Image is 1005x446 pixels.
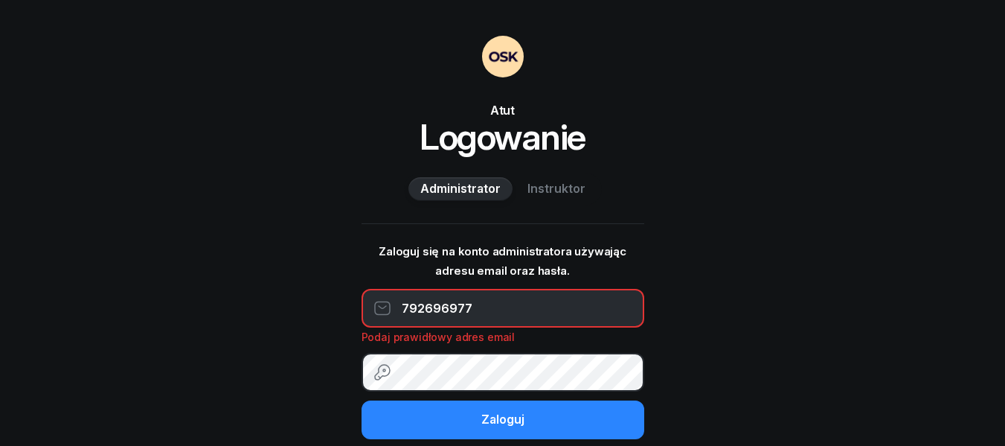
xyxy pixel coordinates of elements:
[482,36,524,77] img: OSKAdmin
[527,179,585,199] span: Instruktor
[362,101,644,119] div: Atut
[362,401,644,439] button: Zaloguj
[481,410,524,430] div: Zaloguj
[362,119,644,155] h1: Logowanie
[362,242,644,280] p: Zaloguj się na konto administratora używając adresu email oraz hasła.
[362,289,644,328] input: Adres email
[362,331,516,343] span: Podaj prawidłowy adres email
[420,179,501,199] span: Administrator
[516,177,597,201] button: Instruktor
[408,177,513,201] button: Administrator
